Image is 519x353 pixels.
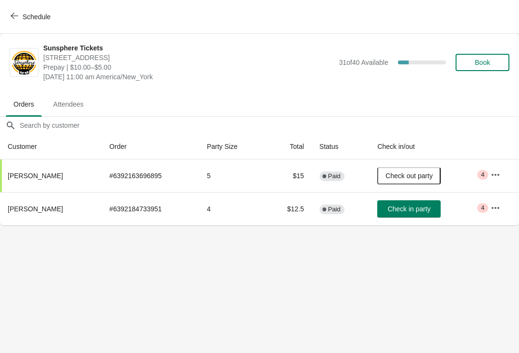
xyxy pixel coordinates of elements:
span: 4 [481,171,484,179]
span: Check out party [385,172,432,180]
button: Schedule [5,8,58,25]
span: Orders [6,96,42,113]
img: Sunsphere Tickets [10,49,38,76]
td: $12.5 [265,192,311,225]
span: [STREET_ADDRESS] [43,53,334,62]
th: Party Size [199,134,265,159]
input: Search by customer [19,117,519,134]
span: 4 [481,204,484,212]
span: [PERSON_NAME] [8,205,63,213]
span: [DATE] 11:00 am America/New_York [43,72,334,82]
span: Check in party [388,205,431,213]
th: Check in/out [370,134,483,159]
button: Check out party [377,167,441,184]
span: Paid [328,172,341,180]
span: Prepay | $10.00–$5.00 [43,62,334,72]
button: Book [456,54,509,71]
th: Order [102,134,199,159]
th: Total [265,134,311,159]
span: Paid [328,206,341,213]
td: 5 [199,159,265,192]
button: Check in party [377,200,441,218]
span: Book [475,59,490,66]
td: # 6392184733951 [102,192,199,225]
td: # 6392163696895 [102,159,199,192]
span: [PERSON_NAME] [8,172,63,180]
span: Schedule [23,13,50,21]
td: $15 [265,159,311,192]
span: Sunsphere Tickets [43,43,334,53]
td: 4 [199,192,265,225]
th: Status [312,134,370,159]
span: 31 of 40 Available [339,59,388,66]
span: Attendees [46,96,91,113]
